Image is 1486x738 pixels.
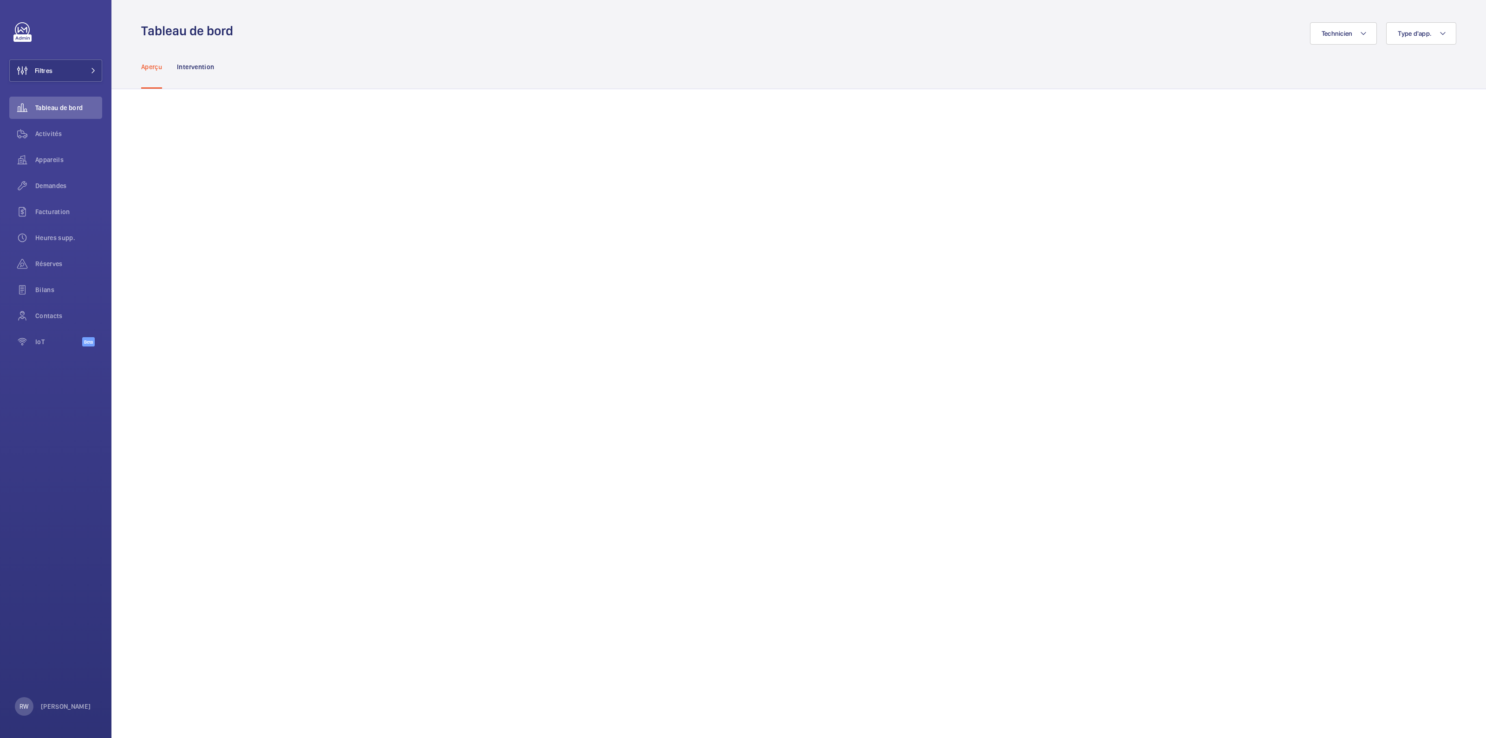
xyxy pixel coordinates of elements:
[41,702,91,711] p: [PERSON_NAME]
[177,62,214,72] p: Intervention
[35,259,102,268] span: Réserves
[35,129,102,138] span: Activités
[35,233,102,242] span: Heures supp.
[35,311,102,320] span: Contacts
[35,207,102,216] span: Facturation
[35,337,82,346] span: IoT
[1386,22,1456,45] button: Type d'app.
[1310,22,1377,45] button: Technicien
[35,285,102,294] span: Bilans
[35,181,102,190] span: Demandes
[35,66,52,75] span: Filtres
[82,337,95,346] span: Beta
[35,103,102,112] span: Tableau de bord
[141,22,239,39] h1: Tableau de bord
[1398,30,1432,37] span: Type d'app.
[20,702,28,711] p: RW
[1322,30,1353,37] span: Technicien
[9,59,102,82] button: Filtres
[141,62,162,72] p: Aperçu
[35,155,102,164] span: Appareils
